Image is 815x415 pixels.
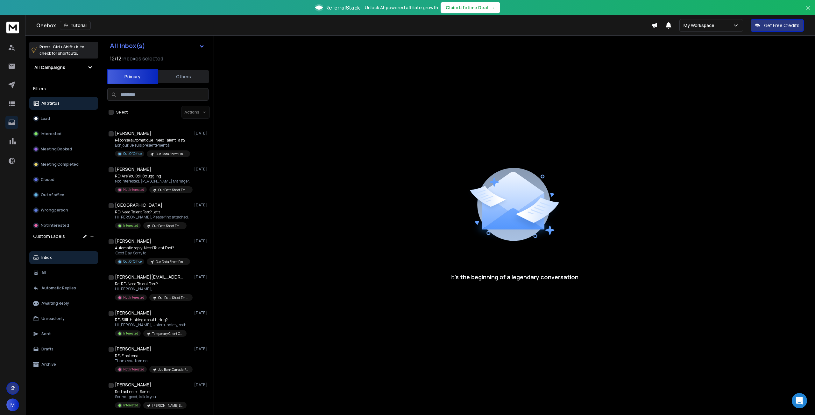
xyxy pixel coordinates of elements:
[115,317,191,322] p: RE: Still thinking about hiring?
[41,192,64,197] p: Out of office
[41,362,56,367] p: Archive
[115,281,191,287] p: Re: RE: Need Talent Fast?
[115,251,190,256] p: Good Day, Sorry to
[6,398,19,411] button: M
[29,343,98,356] button: Drafts
[115,202,162,208] h1: [GEOGRAPHIC_DATA]
[365,4,438,11] p: Unlock AI-powered affiliate growth
[491,4,495,11] span: →
[41,101,60,106] p: All Status
[41,347,53,352] p: Drafts
[450,273,578,281] p: It’s the beginning of a legendary conversation
[105,39,210,52] button: All Inbox(s)
[115,210,189,215] p: RE: Need Talent Fast? Let’s
[123,151,142,156] p: Out Of Office
[115,166,151,172] h1: [PERSON_NAME]
[194,274,209,280] p: [DATE]
[115,246,190,251] p: Automatic reply: Need Talent Fast?
[115,322,191,328] p: Hi [PERSON_NAME], Unfortunately, both are
[34,64,65,71] h1: All Campaigns
[107,69,158,84] button: Primary
[41,162,79,167] p: Meeting Completed
[41,301,69,306] p: Awaiting Reply
[115,310,151,316] h1: [PERSON_NAME]
[123,187,144,192] p: Not Interested
[194,382,209,387] p: [DATE]
[29,158,98,171] button: Meeting Completed
[41,208,68,213] p: Wrong person
[158,70,209,84] button: Others
[29,282,98,294] button: Automatic Replies
[123,223,138,228] p: Interested
[123,259,142,264] p: Out Of Office
[29,266,98,279] button: All
[29,251,98,264] button: Inbox
[764,22,799,29] p: Get Free Credits
[33,233,65,239] h3: Custom Labels
[29,297,98,310] button: Awaiting Reply
[152,403,183,408] p: [PERSON_NAME] Sourcing Full Stack OR Backend Job
[115,130,151,136] h1: [PERSON_NAME]
[123,331,138,336] p: Interested
[115,287,191,292] p: Hi [PERSON_NAME],
[29,219,98,232] button: Not Interested
[41,131,61,136] p: Interested
[792,393,807,408] div: Open Intercom Messenger
[41,116,50,121] p: Lead
[751,19,804,32] button: Get Free Credits
[36,21,651,30] div: Onebox
[194,239,209,244] p: [DATE]
[41,177,54,182] p: Closed
[152,331,183,336] p: Temporary Client Cold Email Outreach
[194,346,209,351] p: [DATE]
[194,310,209,315] p: [DATE]
[29,312,98,325] button: Unread only
[29,112,98,125] button: Lead
[110,55,121,62] span: 12 / 12
[115,389,187,394] p: Re: Last note – Senior
[115,143,190,148] p: Bonjour, Je suis présentement à
[29,328,98,340] button: Sent
[39,44,84,57] p: Press to check for shortcuts.
[41,223,69,228] p: Not Interested
[194,167,209,172] p: [DATE]
[152,224,183,228] p: Our Data Sheet Email Campaign 2000
[123,55,163,62] h3: Inboxes selected
[116,110,128,115] label: Select
[325,4,360,11] span: ReferralStack
[115,238,151,244] h1: [PERSON_NAME]
[41,316,65,321] p: Unread only
[804,4,812,19] button: Close banner
[684,22,717,29] p: My Workspace
[29,189,98,201] button: Out of office
[123,403,138,408] p: Interested
[29,84,98,93] h3: Filters
[52,43,79,51] span: Ctrl + Shift + k
[158,295,189,300] p: Our Data Sheet Email Campaign 2000
[115,353,191,358] p: RE: Final email
[29,358,98,371] button: Archive
[158,367,189,372] p: Job Bank Canada Reachout
[115,394,187,399] p: Sounds good, talk to you
[123,295,144,300] p: Not Interested
[41,147,72,152] p: Meeting Booked
[115,346,151,352] h1: [PERSON_NAME]
[115,215,189,220] p: Hi [PERSON_NAME], Please find attached.
[29,173,98,186] button: Closed
[194,131,209,136] p: [DATE]
[29,61,98,74] button: All Campaigns
[156,152,186,156] p: Our Data Sheet Email Campaign 2000
[115,138,190,143] p: Réponse automatique : Need Talent Fast?
[60,21,91,30] button: Tutorial
[29,143,98,156] button: Meeting Booked
[29,128,98,140] button: Interested
[194,203,209,208] p: [DATE]
[123,367,144,372] p: Not Interested
[41,270,46,275] p: All
[115,174,191,179] p: RE: Are You Still Struggling
[158,188,189,192] p: Our Data Sheet Email Campaign 2000
[115,358,191,363] p: Thank you. I am not
[41,331,51,336] p: Sent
